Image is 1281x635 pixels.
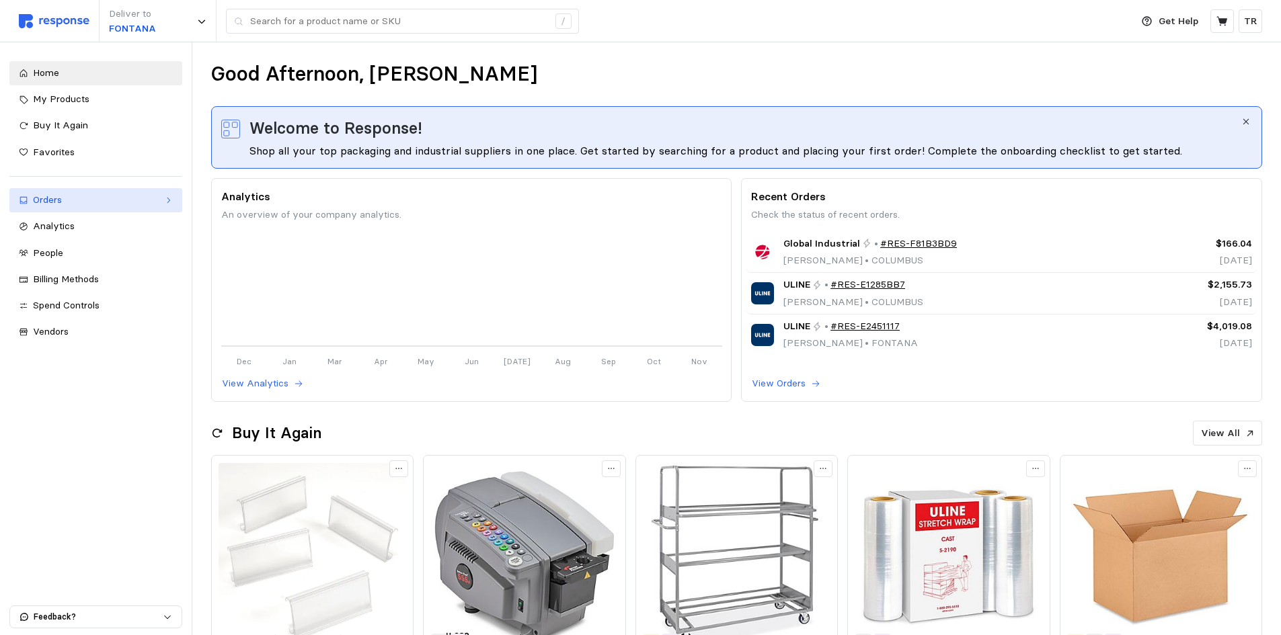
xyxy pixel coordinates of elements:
span: Welcome to Response! [249,116,422,140]
p: An overview of your company analytics. [221,208,722,222]
a: Billing Methods [9,267,182,292]
p: TR [1244,14,1257,29]
p: [PERSON_NAME] COLUMBUS [783,253,958,268]
a: #RES-F81B3BD9 [880,237,957,251]
a: Buy It Again [9,114,182,138]
a: Orders [9,188,182,212]
p: [PERSON_NAME] FONTANA [783,336,918,351]
button: View All [1193,421,1262,446]
p: $2,155.73 [1134,278,1252,292]
a: Analytics [9,214,182,239]
p: Deliver to [109,7,156,22]
p: $166.04 [1134,237,1252,251]
p: [PERSON_NAME] COLUMBUS [783,295,923,310]
p: View Analytics [222,376,288,391]
p: FONTANA [109,22,156,36]
span: Vendors [33,325,69,337]
a: My Products [9,87,182,112]
a: Vendors [9,320,182,344]
p: $4,019.08 [1134,319,1252,334]
tspan: Jun [465,355,479,366]
p: • [874,237,878,251]
span: ULINE [783,319,810,334]
p: Feedback? [34,611,163,623]
div: / [555,13,572,30]
button: TR [1239,9,1262,33]
img: ULINE [751,282,773,304]
img: svg%3e [19,14,89,28]
button: Get Help [1134,9,1206,34]
tspan: Aug [555,355,571,366]
img: ULINE [751,324,773,346]
p: Analytics [221,188,722,205]
button: View Orders [751,376,821,392]
h1: Good Afternoon, [PERSON_NAME] [211,61,537,87]
a: People [9,241,182,265]
tspan: Jan [282,355,297,366]
span: Favorites [33,146,75,158]
div: Shop all your top packaging and industrial suppliers in one place. Get started by searching for a... [249,142,1241,159]
a: #RES-E2451117 [830,319,900,334]
p: View All [1201,426,1240,441]
tspan: Sep [600,355,615,366]
p: View Orders [752,376,806,391]
span: Buy It Again [33,119,88,131]
button: Feedback? [10,606,182,628]
p: [DATE] [1134,295,1252,310]
a: Home [9,61,182,85]
tspan: Mar [327,355,342,366]
tspan: [DATE] [504,355,531,366]
img: svg%3e [221,120,240,138]
span: People [33,247,63,259]
span: Home [33,67,59,79]
p: • [824,319,828,334]
span: • [863,296,871,308]
a: Favorites [9,140,182,165]
tspan: Oct [647,355,661,366]
p: Get Help [1159,14,1198,29]
p: [DATE] [1134,253,1252,268]
p: • [824,278,828,292]
span: ULINE [783,278,810,292]
a: #RES-E1285BB7 [830,278,905,292]
span: • [863,254,871,266]
input: Search for a product name or SKU [250,9,548,34]
span: Spend Controls [33,299,100,311]
span: Analytics [33,220,75,232]
p: [DATE] [1134,336,1252,351]
tspan: Apr [373,355,387,366]
p: Recent Orders [751,188,1252,205]
img: Global Industrial [751,241,773,263]
tspan: Nov [691,355,707,366]
p: Check the status of recent orders. [751,208,1252,222]
span: • [863,337,871,349]
h2: Buy It Again [232,423,321,443]
tspan: May [418,355,434,366]
div: Orders [33,193,159,208]
span: Billing Methods [33,273,99,285]
span: My Products [33,93,89,105]
span: Global Industrial [783,237,860,251]
button: View Analytics [221,376,304,392]
a: Spend Controls [9,294,182,318]
tspan: Dec [237,355,251,366]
